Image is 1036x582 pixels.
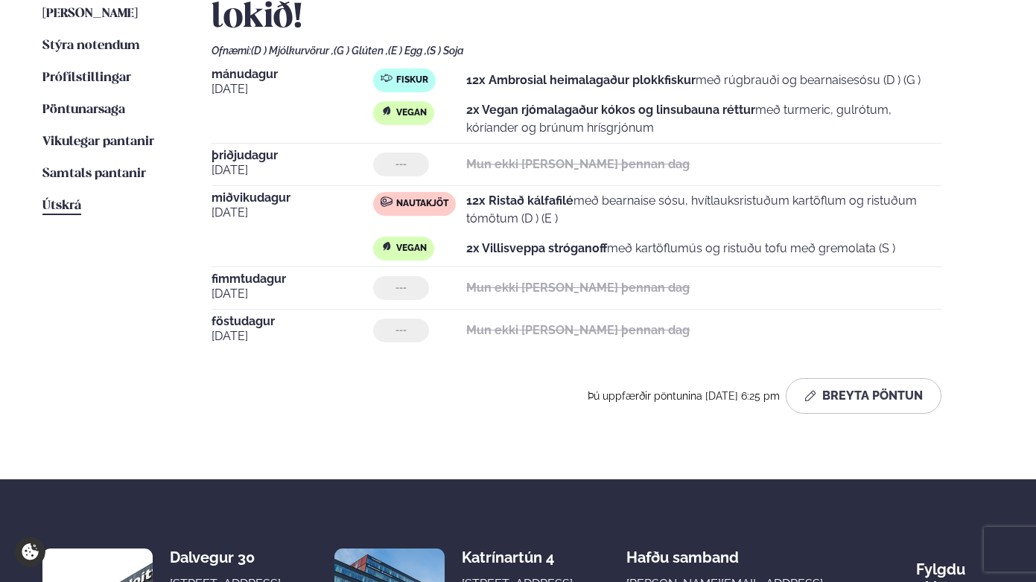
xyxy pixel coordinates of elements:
[42,39,140,52] span: Stýra notendum
[42,167,146,180] span: Samtals pantanir
[388,45,427,57] span: (E ) Egg ,
[381,105,393,117] img: Vegan.svg
[42,165,146,183] a: Samtals pantanir
[212,204,373,222] span: [DATE]
[42,5,138,23] a: [PERSON_NAME]
[42,197,81,215] a: Útskrá
[212,327,373,345] span: [DATE]
[466,323,690,337] strong: Mun ekki [PERSON_NAME] þennan dag
[212,285,373,303] span: [DATE]
[381,196,393,208] img: beef.svg
[42,101,125,119] a: Pöntunarsaga
[466,194,573,208] strong: 12x Ristað kálfafilé
[396,198,448,210] span: Nautakjöt
[466,241,607,255] strong: 2x Villisveppa stróganoff
[466,240,895,258] p: með kartöflumús og ristuðu tofu með gremolata (S )
[395,282,407,294] span: ---
[396,74,428,86] span: Fiskur
[396,243,427,255] span: Vegan
[466,103,755,117] strong: 2x Vegan rjómalagaður kókos og linsubauna réttur
[466,157,690,171] strong: Mun ekki [PERSON_NAME] þennan dag
[212,68,373,80] span: mánudagur
[466,192,941,228] p: með bearnaise sósu, hvítlauksristuðum kartöflum og ristuðum tómötum (D ) (E )
[42,135,154,148] span: Vikulegar pantanir
[212,162,373,179] span: [DATE]
[466,71,921,89] p: með rúgbrauði og bearnaisesósu (D ) (G )
[15,537,45,567] a: Cookie settings
[212,45,994,57] div: Ofnæmi:
[42,37,140,55] a: Stýra notendum
[626,537,739,566] span: Hafðu samband
[212,192,373,204] span: miðvikudagur
[170,549,288,566] div: Dalvegur 30
[427,45,464,57] span: (S ) Soja
[42,103,125,116] span: Pöntunarsaga
[381,72,393,84] img: fish.svg
[251,45,334,57] span: (D ) Mjólkurvörur ,
[786,378,941,414] button: Breyta Pöntun
[212,150,373,162] span: þriðjudagur
[212,80,373,98] span: [DATE]
[395,159,407,170] span: ---
[212,273,373,285] span: fimmtudagur
[42,69,131,87] a: Prófílstillingar
[395,324,407,336] span: ---
[381,240,393,252] img: Vegan.svg
[212,316,373,327] span: föstudagur
[396,107,427,119] span: Vegan
[466,73,696,87] strong: 12x Ambrosial heimalagaður plokkfiskur
[466,281,690,295] strong: Mun ekki [PERSON_NAME] þennan dag
[462,549,580,566] div: Katrínartún 4
[466,101,941,137] p: með turmeric, gulrótum, kóríander og brúnum hrísgrjónum
[588,390,780,402] span: Þú uppfærðir pöntunina [DATE] 6:25 pm
[42,71,131,84] span: Prófílstillingar
[334,45,388,57] span: (G ) Glúten ,
[42,7,138,20] span: [PERSON_NAME]
[42,133,154,151] a: Vikulegar pantanir
[42,199,81,212] span: Útskrá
